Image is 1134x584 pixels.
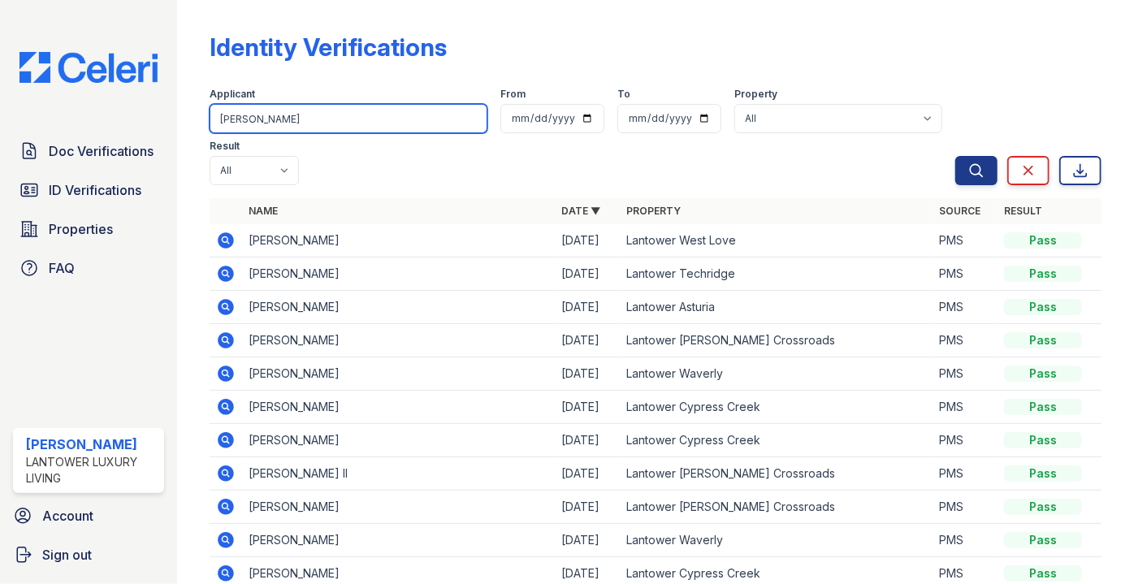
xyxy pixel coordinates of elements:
[933,424,998,457] td: PMS
[555,357,620,391] td: [DATE]
[933,257,998,291] td: PMS
[242,291,555,324] td: [PERSON_NAME]
[1004,565,1082,582] div: Pass
[555,391,620,424] td: [DATE]
[1004,465,1082,482] div: Pass
[734,88,777,101] label: Property
[620,257,933,291] td: Lantower Techridge
[210,32,447,62] div: Identity Verifications
[555,524,620,557] td: [DATE]
[242,457,555,491] td: [PERSON_NAME] II
[13,135,164,167] a: Doc Verifications
[210,88,255,101] label: Applicant
[1004,366,1082,382] div: Pass
[620,291,933,324] td: Lantower Asturia
[6,52,171,83] img: CE_Logo_Blue-a8612792a0a2168367f1c8372b55b34899dd931a85d93a1a3d3e32e68fde9ad4.png
[933,391,998,424] td: PMS
[242,357,555,391] td: [PERSON_NAME]
[1004,205,1042,217] a: Result
[242,491,555,524] td: [PERSON_NAME]
[1004,299,1082,315] div: Pass
[1004,432,1082,448] div: Pass
[242,257,555,291] td: [PERSON_NAME]
[555,424,620,457] td: [DATE]
[933,357,998,391] td: PMS
[49,258,75,278] span: FAQ
[555,324,620,357] td: [DATE]
[617,88,630,101] label: To
[620,457,933,491] td: Lantower [PERSON_NAME] Crossroads
[933,224,998,257] td: PMS
[1004,399,1082,415] div: Pass
[555,224,620,257] td: [DATE]
[620,491,933,524] td: Lantower [PERSON_NAME] Crossroads
[49,141,154,161] span: Doc Verifications
[242,324,555,357] td: [PERSON_NAME]
[620,524,933,557] td: Lantower Waverly
[49,219,113,239] span: Properties
[13,174,164,206] a: ID Verifications
[555,291,620,324] td: [DATE]
[49,180,141,200] span: ID Verifications
[42,506,93,526] span: Account
[249,205,278,217] a: Name
[620,357,933,391] td: Lantower Waverly
[242,391,555,424] td: [PERSON_NAME]
[933,491,998,524] td: PMS
[13,213,164,245] a: Properties
[626,205,681,217] a: Property
[561,205,600,217] a: Date ▼
[500,88,526,101] label: From
[620,224,933,257] td: Lantower West Love
[242,424,555,457] td: [PERSON_NAME]
[242,224,555,257] td: [PERSON_NAME]
[939,205,980,217] a: Source
[13,252,164,284] a: FAQ
[242,524,555,557] td: [PERSON_NAME]
[1004,332,1082,348] div: Pass
[933,524,998,557] td: PMS
[26,435,158,454] div: [PERSON_NAME]
[1004,232,1082,249] div: Pass
[555,457,620,491] td: [DATE]
[210,104,487,133] input: Search by name or phone number
[620,424,933,457] td: Lantower Cypress Creek
[6,539,171,571] a: Sign out
[933,457,998,491] td: PMS
[933,324,998,357] td: PMS
[933,291,998,324] td: PMS
[26,454,158,487] div: Lantower Luxury Living
[1004,499,1082,515] div: Pass
[555,491,620,524] td: [DATE]
[555,257,620,291] td: [DATE]
[1004,532,1082,548] div: Pass
[210,140,240,153] label: Result
[42,545,92,565] span: Sign out
[620,324,933,357] td: Lantower [PERSON_NAME] Crossroads
[6,500,171,532] a: Account
[620,391,933,424] td: Lantower Cypress Creek
[1004,266,1082,282] div: Pass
